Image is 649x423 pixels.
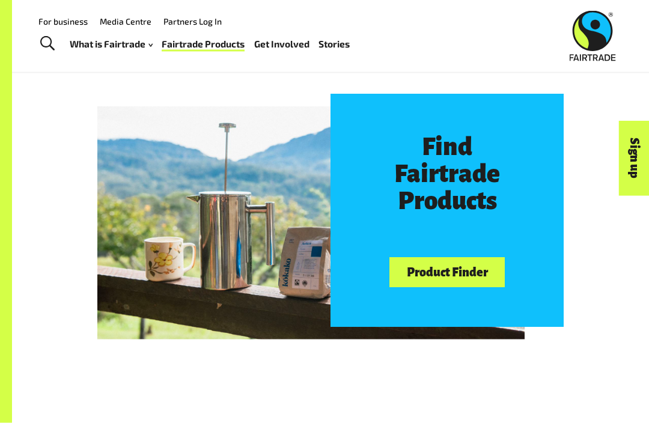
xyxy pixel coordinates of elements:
[32,29,62,59] a: Toggle Search
[389,258,505,288] a: Product Finder
[254,35,309,52] a: Get Involved
[100,16,151,26] a: Media Centre
[38,16,88,26] a: For business
[370,134,525,215] h3: Find Fairtrade Products
[162,35,245,52] a: Fairtrade Products
[569,11,615,61] img: Fairtrade Australia New Zealand logo
[163,16,222,26] a: Partners Log In
[70,35,153,52] a: What is Fairtrade
[318,35,350,52] a: Stories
